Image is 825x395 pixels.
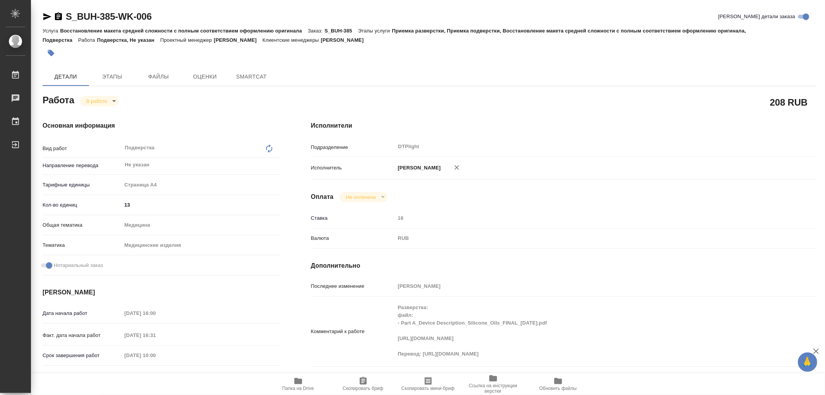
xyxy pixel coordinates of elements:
p: Факт. дата начала работ [43,332,122,339]
p: Клиентские менеджеры [263,37,321,43]
span: SmartCat [233,72,270,82]
p: [PERSON_NAME] [395,164,441,172]
div: RUB [395,232,774,245]
p: Кол-во единиц [43,201,122,209]
span: Нотариальный заказ [54,262,103,269]
p: Исполнитель [311,164,395,172]
p: S_BUH-385 [325,28,358,34]
button: В работе [84,98,109,104]
div: В работе [340,192,387,202]
button: Не оплачена [343,194,378,200]
div: Страница А4 [122,178,280,192]
span: Папка на Drive [282,386,314,391]
input: ✎ Введи что-нибудь [122,199,280,210]
div: Медицинские изделия [122,239,280,252]
p: Приемка разверстки, Приемка подверстки, Восстановление макета средней сложности с полным соответс... [43,28,746,43]
input: Пустое поле [122,350,190,361]
a: S_BUH-385-WK-006 [66,11,152,22]
p: Комментарий к работе [311,328,395,335]
input: Пустое поле [395,212,774,224]
input: Пустое поле [395,280,774,292]
button: Папка на Drive [266,373,331,395]
span: Этапы [94,72,131,82]
p: Срок завершения работ [43,352,122,359]
span: 🙏 [801,354,814,370]
span: Детали [47,72,84,82]
span: Ссылка на инструкции верстки [465,383,521,394]
button: Скопировать бриф [331,373,396,395]
p: Направление перевода [43,162,122,169]
p: Заказ: [308,28,325,34]
p: Тарифные единицы [43,181,122,189]
p: Последнее изменение [311,282,395,290]
span: [PERSON_NAME] детали заказа [718,13,795,21]
span: Скопировать мини-бриф [401,386,454,391]
h4: Исполнители [311,121,816,130]
h4: Дополнительно [311,261,816,270]
p: Ставка [311,214,395,222]
button: 🙏 [798,352,817,372]
h4: Оплата [311,192,334,202]
span: Оценки [186,72,224,82]
textarea: Разверстка: файл: - Part A_Device Description_Silicone_Oils_FINAL_[DATE].pdf [URL][DOMAIN_NAME] П... [395,301,774,361]
p: Тематика [43,241,122,249]
span: Скопировать бриф [343,386,383,391]
span: Файлы [140,72,177,82]
p: Подразделение [311,144,395,151]
button: Скопировать ссылку [54,12,63,21]
div: В работе [80,96,119,106]
p: [PERSON_NAME] [214,37,263,43]
p: Этапы услуги [358,28,392,34]
h4: Основная информация [43,121,280,130]
h2: Работа [43,92,74,106]
h4: [PERSON_NAME] [43,288,280,297]
input: Пустое поле [122,330,190,341]
h2: 208 RUB [770,96,808,109]
button: Скопировать мини-бриф [396,373,461,395]
button: Добавить тэг [43,44,60,62]
p: Вид работ [43,145,122,152]
p: Работа [78,37,97,43]
button: Ссылка на инструкции верстки [461,373,526,395]
input: Пустое поле [122,308,190,319]
p: Общая тематика [43,221,122,229]
div: Медицина [122,219,280,232]
p: Проектный менеджер [160,37,214,43]
textarea: /Clients/Bausch Health /Orders/S_BUH-385/DTP/S_BUH-385-WK-006 [395,371,774,384]
p: Дата начала работ [43,310,122,317]
p: Восстановление макета средней сложности с полным соответствием оформлению оригинала [60,28,307,34]
p: Услуга [43,28,60,34]
button: Обновить файлы [526,373,591,395]
button: Удалить исполнителя [448,159,465,176]
p: Подверстка, Не указан [97,37,161,43]
button: Скопировать ссылку для ЯМессенджера [43,12,52,21]
p: [PERSON_NAME] [321,37,369,43]
span: Обновить файлы [539,386,577,391]
p: Валюта [311,234,395,242]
